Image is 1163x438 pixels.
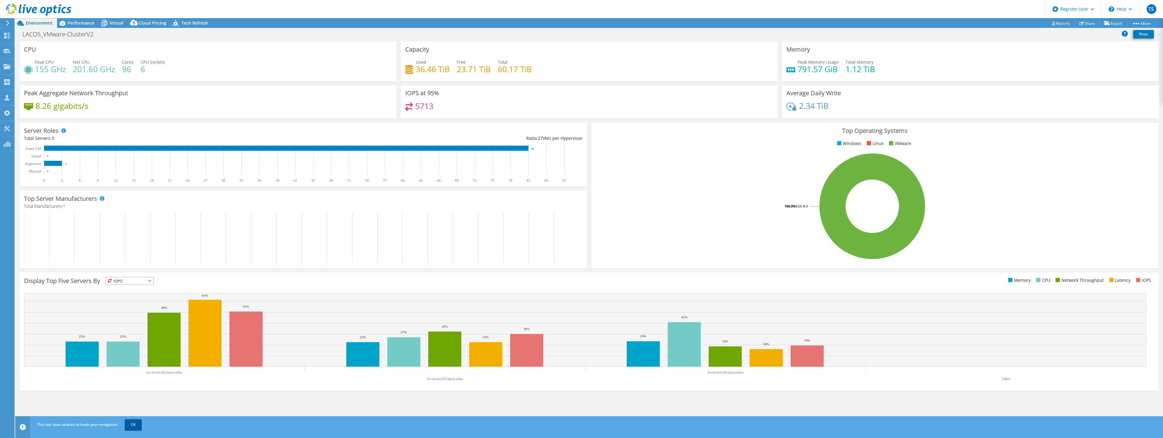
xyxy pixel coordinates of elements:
[146,370,182,375] text: lcs-zr-esx106.lacos.infra
[257,178,261,183] text: 36
[483,335,489,339] text: 23%
[114,178,117,183] text: 12
[243,305,249,308] text: 51%
[24,46,36,53] h3: CPU
[79,178,81,183] text: 6
[1127,19,1155,28] a: More
[798,66,839,72] h4: 791.57 GiB
[846,59,873,65] span: Total Memory
[168,178,171,183] text: 21
[538,135,543,141] span: 27
[25,162,41,166] text: Hypervisor
[401,178,405,183] text: 60
[63,203,65,209] span: 1
[181,20,208,26] span: Tech Refresh
[804,339,810,342] text: 19%
[455,178,459,183] text: 69
[437,178,441,183] text: 66
[785,204,796,208] tspan: 100.0%
[865,140,883,147] li: Linux
[97,178,99,183] text: 9
[24,127,59,134] h3: Server Roles
[24,195,97,202] h3: Top Server Manufacturers
[681,315,687,319] text: 41%
[1075,19,1100,28] a: Share
[186,178,189,183] text: 24
[1099,19,1127,28] a: Export
[139,20,166,26] span: Cloud Pricing
[1133,30,1154,39] a: Print
[79,335,85,338] text: 23%
[707,370,743,375] text: lcs-zr-esx104.lacos.infra
[65,162,66,165] text: 3
[415,103,433,109] h4: 5713
[383,178,387,183] text: 57
[35,66,66,72] h4: 155 GHz
[1054,277,1104,284] li: Network Throughput
[20,31,103,38] h1: LACOS_VMware-ClusterV2
[73,66,115,72] h4: 201.60 GHz
[401,330,407,334] text: 27%
[43,178,45,183] text: 0
[122,66,134,72] h4: 96
[31,154,42,158] text: Virtual
[509,178,512,183] text: 78
[120,335,126,338] text: 23%
[887,140,911,147] li: VMware
[1147,4,1156,14] span: TS
[204,178,207,183] text: 27
[29,169,41,174] text: Physical
[122,59,134,65] span: Cores
[457,59,466,65] span: Free
[52,135,54,141] span: 3
[141,59,165,65] span: CPU Sockets
[796,204,808,208] tspan: ESXi 8.0
[405,90,439,96] h3: IOPS at 95%
[222,178,225,183] text: 30
[786,90,841,96] h3: Average Daily Write
[531,147,534,150] text: 81
[427,377,463,381] text: lcs-zr-esx105.lacos.infra
[563,178,566,183] text: 87
[846,66,875,72] h4: 1.12 TiB
[596,127,1154,134] h3: Top Operating Systems
[544,178,548,183] text: 84
[24,90,128,96] h3: Peak Aggregate Network Throughput
[303,135,582,142] div: Ratio: VMs per Hypervisor
[311,178,315,183] text: 45
[498,59,508,65] span: Total
[68,20,94,26] span: Performance
[498,66,532,72] h4: 60.17 TiB
[347,178,351,183] text: 51
[125,419,142,430] a: OK
[47,170,49,173] text: 0
[836,140,861,147] li: Windows
[47,155,49,158] text: 0
[798,59,839,65] span: Peak Memory Usage
[35,59,54,65] span: Peak CPU
[150,178,154,183] text: 18
[132,178,136,183] text: 15
[1046,19,1075,28] a: Reports
[360,335,366,339] text: 22%
[405,46,429,53] h3: Capacity
[24,203,582,210] h4: Total Manufacturers:
[640,334,646,338] text: 23%
[1002,377,1010,381] text: Other
[1109,6,1114,12] svg: \n
[457,66,491,72] h4: 23.71 TiB
[1134,277,1151,284] li: IOPS
[1108,277,1131,284] li: Latency
[416,59,426,65] span: Used
[161,306,167,309] text: 49%
[491,178,494,183] text: 75
[26,147,41,151] text: Guest VM
[141,66,165,72] h4: 6
[365,178,369,183] text: 54
[37,422,118,427] span: This site uses cookies to track your navigation.
[416,66,450,72] h4: 36.46 TiB
[763,342,769,346] text: 16%
[786,46,810,53] h3: Memory
[1035,277,1050,284] li: CPU
[293,178,297,183] text: 42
